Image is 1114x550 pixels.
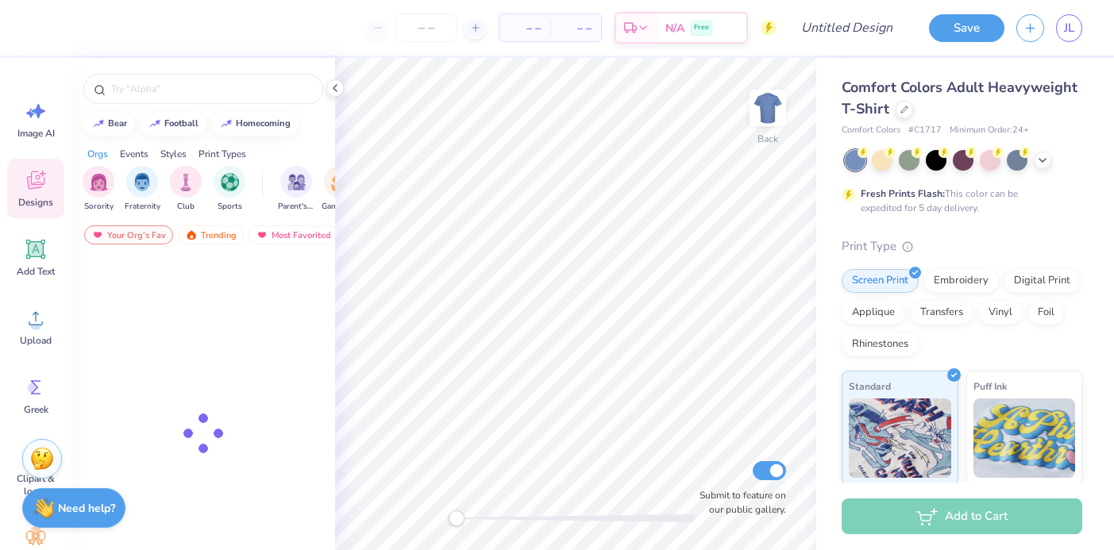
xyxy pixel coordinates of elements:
span: Sports [218,201,242,213]
button: filter button [278,166,314,213]
span: Comfort Colors [842,124,900,137]
span: Standard [849,378,891,394]
img: Standard [849,398,951,478]
div: Transfers [910,301,973,325]
span: N/A [665,20,684,37]
div: Accessibility label [449,510,464,526]
img: Back [752,92,784,124]
button: filter button [322,166,358,213]
img: Club Image [177,173,195,191]
input: Untitled Design [788,12,905,44]
img: trend_line.gif [92,119,105,129]
span: Sorority [84,201,114,213]
div: filter for Sports [214,166,245,213]
a: JL [1056,14,1082,42]
img: Game Day Image [331,173,349,191]
span: Comfort Colors Adult Heavyweight T-Shirt [842,78,1077,118]
button: filter button [170,166,202,213]
img: trend_line.gif [220,119,233,129]
div: Applique [842,301,905,325]
input: – – [395,13,457,42]
img: Fraternity Image [133,173,151,191]
div: Your Org's Fav [84,225,173,244]
strong: Need help? [58,501,115,516]
span: Parent's Weekend [278,201,314,213]
span: – – [509,20,541,37]
img: trend_line.gif [148,119,161,129]
img: Parent's Weekend Image [287,173,306,191]
span: Image AI [17,127,55,140]
div: homecoming [236,119,291,128]
button: filter button [125,166,160,213]
div: Rhinestones [842,333,919,356]
div: football [164,119,199,128]
img: trending.gif [185,229,198,240]
div: filter for Fraternity [125,166,160,213]
span: – – [560,20,592,37]
span: Add Text [17,265,55,278]
span: # C1717 [908,124,942,137]
span: Fraternity [125,201,160,213]
button: bear [83,112,134,136]
div: filter for Sorority [83,166,114,213]
div: Most Favorited [249,225,338,244]
div: bear [108,119,127,128]
img: Puff Ink [973,398,1076,478]
button: filter button [83,166,114,213]
div: This color can be expedited for 5 day delivery. [861,187,1056,215]
button: football [140,112,206,136]
button: filter button [214,166,245,213]
div: Orgs [87,147,108,161]
span: Puff Ink [973,378,1007,394]
div: Screen Print [842,269,919,293]
span: Minimum Order: 24 + [950,124,1029,137]
div: filter for Game Day [322,166,358,213]
div: Trending [178,225,244,244]
button: Save [929,14,1004,42]
div: Print Type [842,237,1082,256]
div: filter for Parent's Weekend [278,166,314,213]
button: homecoming [211,112,298,136]
span: JL [1064,19,1074,37]
div: Digital Print [1004,269,1081,293]
div: Foil [1027,301,1065,325]
img: most_fav.gif [91,229,104,240]
span: Clipart & logos [10,472,62,498]
input: Try "Alpha" [110,81,313,97]
div: Print Types [199,147,246,161]
span: Game Day [322,201,358,213]
span: Upload [20,334,52,347]
div: Styles [160,147,187,161]
span: Club [177,201,195,213]
span: Greek [24,403,48,416]
img: Sorority Image [90,173,108,191]
label: Submit to feature on our public gallery. [691,488,786,517]
div: Events [120,147,148,161]
div: Vinyl [978,301,1023,325]
div: filter for Club [170,166,202,213]
div: Embroidery [923,269,999,293]
img: Sports Image [221,173,239,191]
span: Designs [18,196,53,209]
strong: Fresh Prints Flash: [861,187,945,200]
img: most_fav.gif [256,229,268,240]
span: Free [694,22,709,33]
div: Back [757,132,778,146]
